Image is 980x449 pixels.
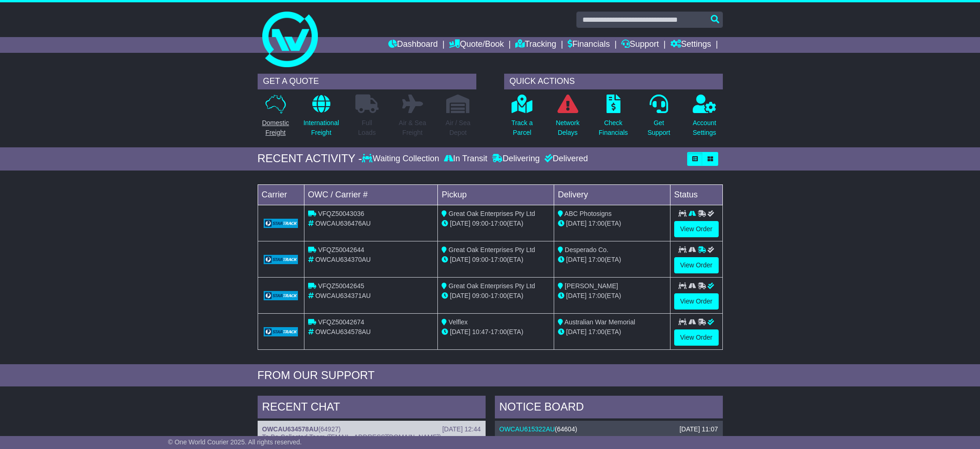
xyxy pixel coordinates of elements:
[258,152,362,165] div: RECENT ACTIVITY -
[258,396,486,421] div: RECENT CHAT
[568,37,610,53] a: Financials
[558,219,666,228] div: (ETA)
[318,210,364,217] span: VFQZ50043036
[693,118,716,138] p: Account Settings
[355,118,379,138] p: Full Loads
[566,256,587,263] span: [DATE]
[258,74,476,89] div: GET A QUOTE
[674,257,719,273] a: View Order
[555,94,580,143] a: NetworkDelays
[621,37,659,53] a: Support
[168,438,302,446] span: © One World Courier 2025. All rights reserved.
[511,94,533,143] a: Track aParcel
[556,118,579,138] p: Network Delays
[670,37,711,53] a: Settings
[588,328,605,335] span: 17:00
[315,256,371,263] span: OWCAU634370AU
[491,328,507,335] span: 17:00
[264,219,298,228] img: GetCarrierServiceLogo
[442,154,490,164] div: In Transit
[512,118,533,138] p: Track a Parcel
[491,256,507,263] span: 17:00
[499,425,555,433] a: OWCAU615322AU
[449,37,504,53] a: Quote/Book
[564,210,612,217] span: ABC Photosigns
[399,118,426,138] p: Air & Sea Freight
[566,220,587,227] span: [DATE]
[442,425,481,433] div: [DATE] 12:44
[303,94,340,143] a: InternationalFreight
[264,255,298,264] img: GetCarrierServiceLogo
[495,396,723,421] div: NOTICE BOARD
[558,255,666,265] div: (ETA)
[450,256,470,263] span: [DATE]
[318,246,364,253] span: VFQZ50042644
[558,291,666,301] div: (ETA)
[315,220,371,227] span: OWCAU636476AU
[491,292,507,299] span: 17:00
[262,118,289,138] p: Domestic Freight
[599,118,628,138] p: Check Financials
[472,328,488,335] span: 10:47
[449,246,535,253] span: Great Oak Enterprises Pty Ltd
[565,282,618,290] span: [PERSON_NAME]
[304,184,438,205] td: OWC / Carrier #
[258,184,304,205] td: Carrier
[442,219,550,228] div: - (ETA)
[449,210,535,217] span: Great Oak Enterprises Pty Ltd
[315,292,371,299] span: OWCAU634371AU
[542,154,588,164] div: Delivered
[504,74,723,89] div: QUICK ACTIONS
[674,293,719,310] a: View Order
[647,118,670,138] p: Get Support
[318,318,364,326] span: VFQZ50042674
[449,282,535,290] span: Great Oak Enterprises Pty Ltd
[450,292,470,299] span: [DATE]
[670,184,722,205] td: Status
[554,184,670,205] td: Delivery
[318,282,364,290] span: VFQZ50042645
[262,425,481,433] div: ( )
[315,328,371,335] span: OWCAU634578AU
[438,184,554,205] td: Pickup
[499,425,718,433] div: ( )
[588,256,605,263] span: 17:00
[679,425,718,433] div: [DATE] 11:07
[674,221,719,237] a: View Order
[472,220,488,227] span: 09:00
[557,425,575,433] span: 64604
[588,292,605,299] span: 17:00
[258,369,723,382] div: FROM OUR SUPPORT
[261,94,289,143] a: DomesticFreight
[362,154,441,164] div: Waiting Collection
[490,154,542,164] div: Delivering
[264,291,298,300] img: GetCarrierServiceLogo
[598,94,628,143] a: CheckFinancials
[491,220,507,227] span: 17:00
[442,327,550,337] div: - (ETA)
[566,328,587,335] span: [DATE]
[449,318,468,326] span: Velflex
[647,94,670,143] a: GetSupport
[674,329,719,346] a: View Order
[472,292,488,299] span: 09:00
[564,318,635,326] span: Australian War Memorial
[321,425,339,433] span: 64927
[303,118,339,138] p: International Freight
[264,327,298,336] img: GetCarrierServiceLogo
[442,255,550,265] div: - (ETA)
[450,328,470,335] span: [DATE]
[566,292,587,299] span: [DATE]
[388,37,438,53] a: Dashboard
[588,220,605,227] span: 17:00
[558,327,666,337] div: (ETA)
[692,94,717,143] a: AccountSettings
[515,37,556,53] a: Tracking
[565,246,608,253] span: Desperado Co.
[262,433,441,441] span: To Be Collected Team ([EMAIL_ADDRESS][DOMAIN_NAME])
[446,118,471,138] p: Air / Sea Depot
[442,291,550,301] div: - (ETA)
[262,425,318,433] a: OWCAU634578AU
[450,220,470,227] span: [DATE]
[472,256,488,263] span: 09:00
